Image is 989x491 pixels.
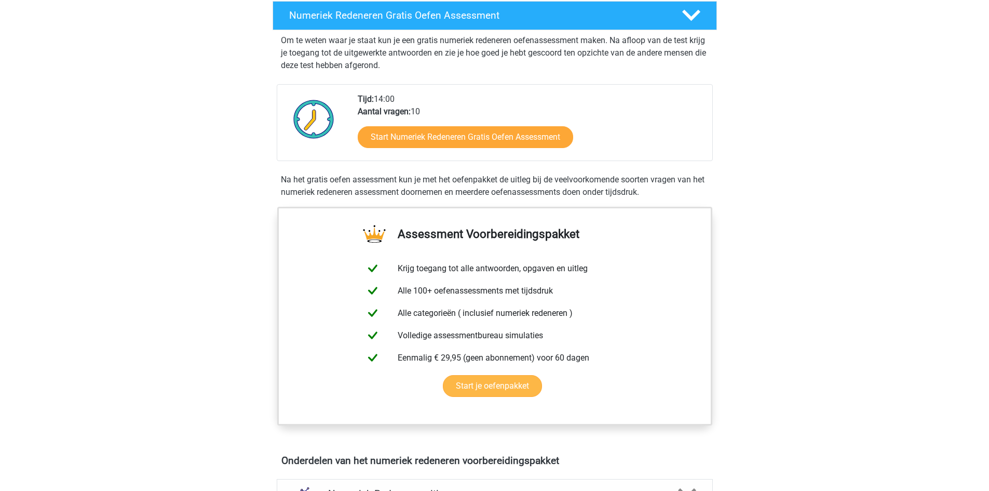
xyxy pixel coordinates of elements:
[358,107,411,116] b: Aantal vragen:
[358,126,573,148] a: Start Numeriek Redeneren Gratis Oefen Assessment
[281,34,709,72] p: Om te weten waar je staat kun je een gratis numeriek redeneren oefenassessment maken. Na afloop v...
[358,94,374,104] b: Tijd:
[289,9,665,21] h4: Numeriek Redeneren Gratis Oefen Assessment
[443,375,542,397] a: Start je oefenpakket
[281,455,708,467] h4: Onderdelen van het numeriek redeneren voorbereidingspakket
[268,1,721,30] a: Numeriek Redeneren Gratis Oefen Assessment
[350,93,712,161] div: 14:00 10
[277,174,713,198] div: Na het gratis oefen assessment kun je met het oefenpakket de uitleg bij de veelvoorkomende soorte...
[288,93,340,145] img: Klok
